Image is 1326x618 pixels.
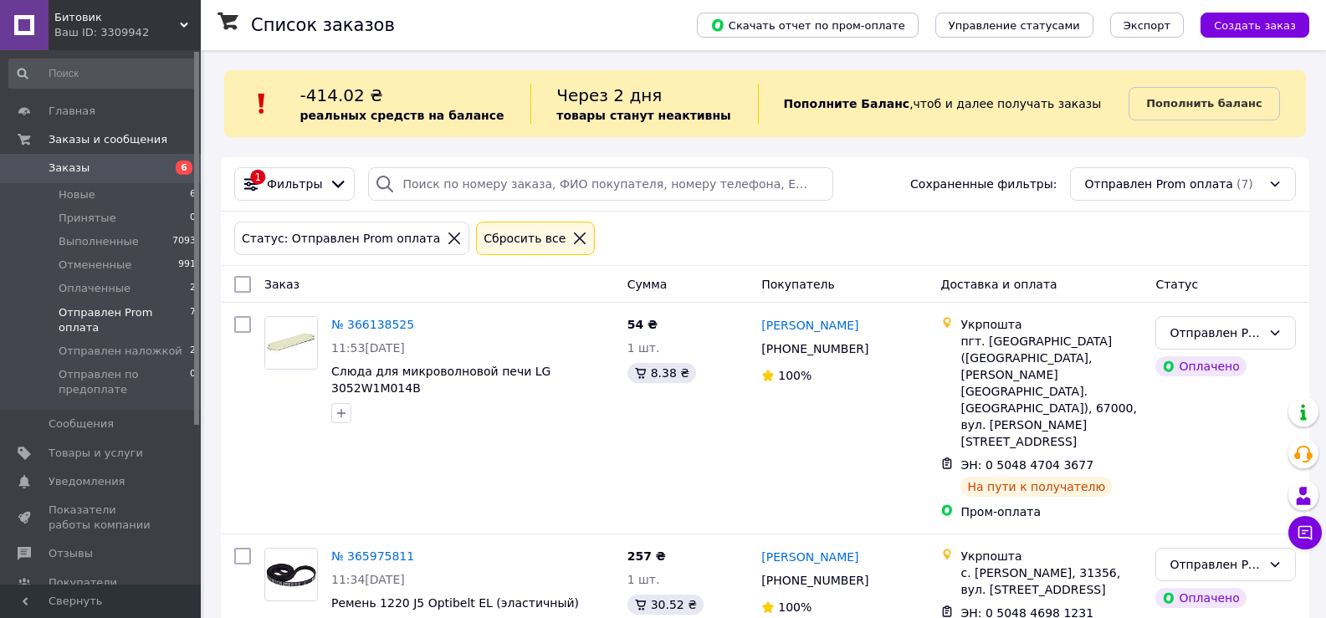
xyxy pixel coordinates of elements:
[710,18,905,33] span: Скачать отчет по пром-оплате
[264,316,318,370] a: Фото товару
[190,305,196,335] span: 7
[1124,19,1170,32] span: Экспорт
[761,278,835,291] span: Покупатель
[59,344,182,359] span: Отправлен наложкой
[1110,13,1184,38] button: Экспорт
[697,13,919,38] button: Скачать отчет по пром-оплате
[190,187,196,202] span: 6
[1214,19,1296,32] span: Создать заказ
[556,85,662,105] span: Через 2 дня
[761,549,858,565] a: [PERSON_NAME]
[1155,356,1246,376] div: Оплачено
[1155,278,1198,291] span: Статус
[627,278,668,291] span: Сумма
[54,25,201,40] div: Ваш ID: 3309942
[949,19,1080,32] span: Управление статусами
[49,575,117,590] span: Покупатели
[1155,588,1246,608] div: Оплачено
[331,318,414,331] a: № 366138525
[190,344,196,359] span: 2
[960,316,1142,333] div: Укрпошта
[59,281,131,296] span: Оплаченные
[49,474,125,489] span: Уведомления
[249,91,274,116] img: :exclamation:
[1170,324,1262,342] div: Отправлен Prom оплата
[960,333,1142,450] div: пгт. [GEOGRAPHIC_DATA] ([GEOGRAPHIC_DATA], [PERSON_NAME][GEOGRAPHIC_DATA]. [GEOGRAPHIC_DATA]), 67...
[627,363,696,383] div: 8.38 ₴
[627,549,666,563] span: 257 ₴
[59,305,190,335] span: Отправлен Prom оплата
[49,132,167,147] span: Заказы и сообщения
[960,503,1142,520] div: Пром-оплата
[54,10,180,25] span: Битовик
[172,234,196,249] span: 7093
[300,109,504,122] b: реальных средств на балансе
[49,446,143,461] span: Товары и услуги
[178,258,196,273] span: 991
[627,341,660,355] span: 1 шт.
[49,104,95,119] span: Главная
[1170,555,1262,574] div: Отправлен Prom оплата
[331,573,405,586] span: 11:34[DATE]
[627,573,660,586] span: 1 шт.
[59,187,95,202] span: Новые
[627,318,658,331] span: 54 ₴
[300,85,383,105] span: -414.02 ₴
[480,229,569,248] div: Сбросить все
[1129,87,1279,120] a: Пополнить баланс
[176,161,192,175] span: 6
[1184,18,1309,31] a: Создать заказ
[251,15,395,35] h1: Список заказов
[761,574,868,587] span: [PHONE_NUMBER]
[331,549,414,563] a: № 365975811
[960,458,1093,472] span: ЭН: 0 5048 4704 3677
[368,167,832,201] input: Поиск по номеру заказа, ФИО покупателя, номеру телефона, Email, номеру накладной
[265,558,317,592] img: Фото товару
[778,600,811,614] span: 100%
[935,13,1093,38] button: Управление статусами
[331,596,579,610] a: Ремень 1220 J5 Optibelt EL (эластичный)
[627,595,704,615] div: 30.52 ₴
[910,176,1057,192] span: Сохраненные фильтры:
[49,546,93,561] span: Отзывы
[960,477,1112,497] div: На пути к получателю
[331,341,405,355] span: 11:53[DATE]
[1236,177,1253,191] span: (7)
[784,97,910,110] b: Пополните Баланс
[264,548,318,601] a: Фото товару
[960,548,1142,564] div: Укрпошта
[59,258,131,273] span: Отмененные
[761,317,858,334] a: [PERSON_NAME]
[190,367,196,397] span: 0
[761,342,868,355] span: [PHONE_NUMBER]
[49,161,90,176] span: Заказы
[190,211,196,226] span: 0
[59,211,116,226] span: Принятые
[49,503,155,533] span: Показатели работы компании
[49,416,114,432] span: Сообщения
[59,234,139,249] span: Выполненные
[264,278,300,291] span: Заказ
[758,84,1129,124] div: , чтоб и далее получать заказы
[1288,516,1322,549] button: Чат с покупателем
[265,317,317,369] img: Фото товару
[267,176,322,192] span: Фильтры
[960,564,1142,598] div: с. [PERSON_NAME], 31356, вул. [STREET_ADDRESS]
[190,281,196,296] span: 2
[940,278,1057,291] span: Доставка и оплата
[1084,176,1233,192] span: Отправлен Prom оплата
[8,59,197,89] input: Поиск
[778,369,811,382] span: 100%
[331,365,550,395] a: Слюда для микроволновой печи LG 3052W1M014B
[556,109,730,122] b: товары станут неактивны
[1201,13,1309,38] button: Создать заказ
[1146,97,1262,110] b: Пополнить баланс
[238,229,443,248] div: Статус: Отправлен Prom оплата
[59,367,190,397] span: Отправлен по предоплате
